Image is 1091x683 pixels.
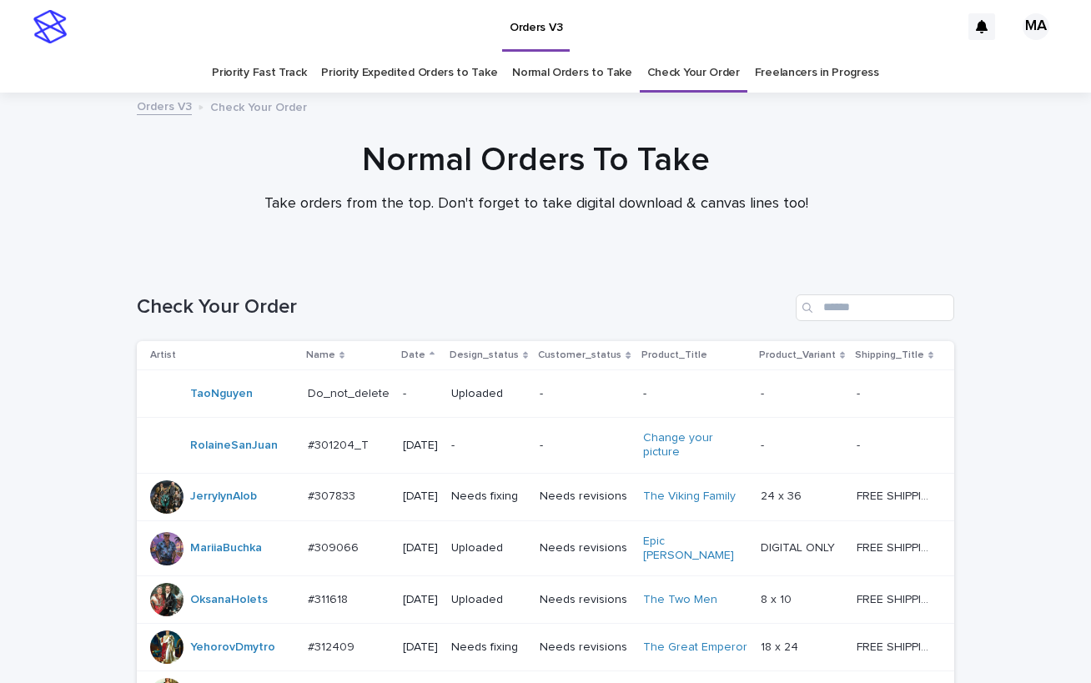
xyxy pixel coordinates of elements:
p: Uploaded [451,593,526,607]
p: #307833 [308,486,359,504]
p: Uploaded [451,387,526,401]
a: Orders V3 [137,96,192,115]
p: - [403,387,438,401]
h1: Normal Orders To Take [128,140,945,180]
a: Check Your Order [647,53,740,93]
p: Shipping_Title [855,346,924,364]
p: Needs revisions [540,640,629,655]
a: Freelancers in Progress [755,53,879,93]
p: Do_not_delete [308,384,393,401]
tr: MariiaBuchka #309066#309066 [DATE]UploadedNeeds revisionsEpic [PERSON_NAME] DIGITAL ONLYDIGITAL O... [137,520,960,576]
div: MA [1023,13,1049,40]
p: Check Your Order [210,97,307,115]
img: stacker-logo-s-only.png [33,10,67,43]
p: Take orders from the top. Don't forget to take digital download & canvas lines too! [203,195,870,213]
a: JerrylynAlob [190,490,257,504]
p: Needs fixing [451,490,526,504]
a: OksanaHolets [190,593,268,607]
a: Change your picture [643,431,747,460]
p: - [857,435,863,453]
p: [DATE] [403,439,438,453]
a: TaoNguyen [190,387,253,401]
p: Needs revisions [540,593,629,607]
tr: JerrylynAlob #307833#307833 [DATE]Needs fixingNeeds revisionsThe Viking Family 24 x 3624 x 36 FRE... [137,473,960,520]
a: Normal Orders to Take [512,53,632,93]
p: FREE SHIPPING - preview in 1-2 business days, after your approval delivery will take 5-10 b.d. [857,590,937,607]
input: Search [796,294,954,321]
a: Priority Fast Track [212,53,306,93]
p: Design_status [450,346,519,364]
tr: YehorovDmytro #312409#312409 [DATE]Needs fixingNeeds revisionsThe Great Emperor 18 x 2418 x 24 FR... [137,624,960,671]
p: Needs revisions [540,541,629,555]
p: - [643,387,747,401]
tr: RolaineSanJuan #301204_T#301204_T [DATE]--Change your picture -- -- [137,418,960,474]
p: 24 x 36 [761,486,805,504]
p: Name [306,346,335,364]
p: - [451,439,526,453]
p: #309066 [308,538,362,555]
p: - [761,384,767,401]
a: The Viking Family [643,490,736,504]
a: The Two Men [643,593,717,607]
p: Product_Variant [759,346,836,364]
p: [DATE] [403,541,438,555]
p: [DATE] [403,490,438,504]
p: FREE SHIPPING - preview in 1-2 business days, after your approval delivery will take 5-10 b.d. [857,637,937,655]
p: DIGITAL ONLY [761,538,838,555]
p: Needs fixing [451,640,526,655]
p: Product_Title [641,346,707,364]
tr: OksanaHolets #311618#311618 [DATE]UploadedNeeds revisionsThe Two Men 8 x 108 x 10 FREE SHIPPING -... [137,576,960,624]
p: - [761,435,767,453]
p: Uploaded [451,541,526,555]
a: YehorovDmytro [190,640,275,655]
p: - [857,384,863,401]
p: Date [401,346,425,364]
p: Artist [150,346,176,364]
a: The Great Emperor [643,640,747,655]
p: 8 x 10 [761,590,795,607]
p: #312409 [308,637,358,655]
p: - [540,387,629,401]
p: #311618 [308,590,351,607]
p: [DATE] [403,593,438,607]
p: #301204_T [308,435,372,453]
p: Customer_status [538,346,621,364]
p: Needs revisions [540,490,629,504]
p: [DATE] [403,640,438,655]
p: - [540,439,629,453]
a: Priority Expedited Orders to Take [321,53,497,93]
h1: Check Your Order [137,295,789,319]
a: Epic [PERSON_NAME] [643,535,747,563]
a: MariiaBuchka [190,541,262,555]
tr: TaoNguyen Do_not_deleteDo_not_delete -Uploaded---- -- [137,370,960,418]
p: 18 x 24 [761,637,802,655]
a: RolaineSanJuan [190,439,278,453]
p: FREE SHIPPING - preview in 1-2 business days, after your approval delivery will take 5-10 b.d., l... [857,538,937,555]
p: FREE SHIPPING - preview in 1-2 business days, after your approval delivery will take 5-10 b.d., l... [857,486,937,504]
